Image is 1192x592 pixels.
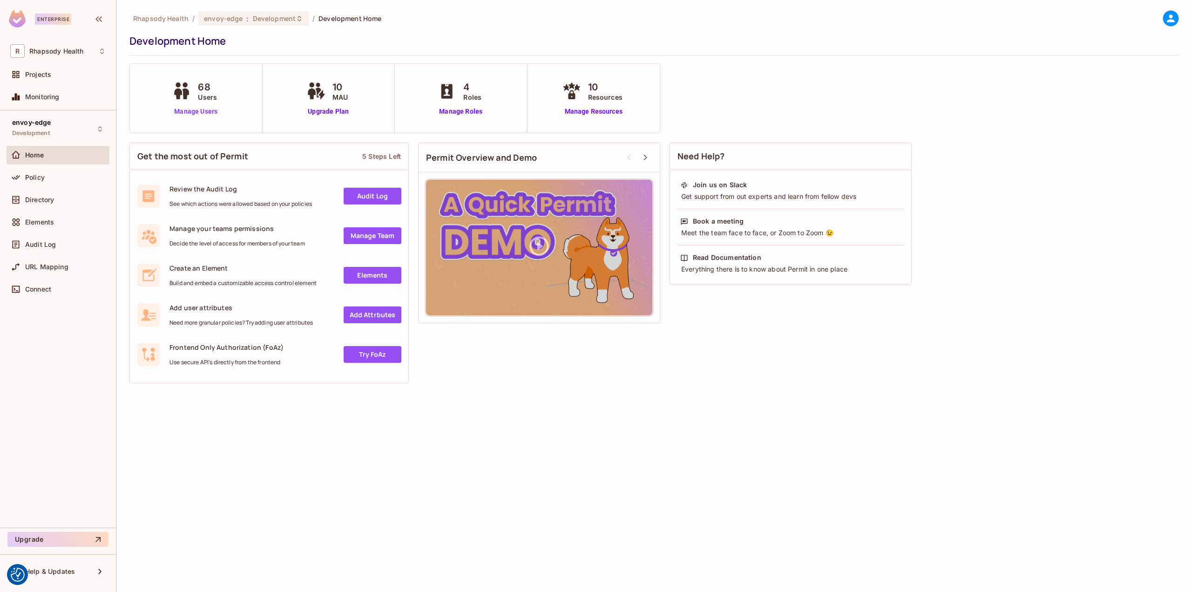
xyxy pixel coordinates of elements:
[169,200,312,208] span: See which actions were allowed based on your policies
[192,14,195,23] li: /
[169,279,317,287] span: Build and embed a customizable access control element
[332,80,348,94] span: 10
[426,152,537,163] span: Permit Overview and Demo
[11,568,25,582] button: Consent Preferences
[693,253,761,262] div: Read Documentation
[318,14,381,23] span: Development Home
[588,92,623,102] span: Resources
[12,119,51,126] span: envoy-edge
[169,303,313,312] span: Add user attributes
[344,346,401,363] a: Try FoAz
[133,14,189,23] span: the active workspace
[35,14,71,25] div: Enterprise
[435,107,486,116] a: Manage Roles
[25,286,51,293] span: Connect
[10,44,25,58] span: R
[253,14,296,23] span: Development
[312,14,315,23] li: /
[344,227,401,244] a: Manage Team
[169,343,284,352] span: Frontend Only Authorization (FoAz)
[463,80,481,94] span: 4
[25,241,56,248] span: Audit Log
[169,240,305,247] span: Decide the level of access for members of your team
[344,306,401,323] a: Add Attrbutes
[204,14,243,23] span: envoy-edge
[332,92,348,102] span: MAU
[693,180,747,190] div: Join us on Slack
[305,107,352,116] a: Upgrade Plan
[25,71,51,78] span: Projects
[25,568,75,575] span: Help & Updates
[9,10,26,27] img: SReyMgAAAABJRU5ErkJggg==
[693,217,744,226] div: Book a meeting
[170,107,222,116] a: Manage Users
[129,34,1174,48] div: Development Home
[169,224,305,233] span: Manage your teams permissions
[169,359,284,366] span: Use secure API's directly from the frontend
[169,184,312,193] span: Review the Audit Log
[169,264,317,272] span: Create an Element
[12,129,50,137] span: Development
[25,196,54,204] span: Directory
[677,150,725,162] span: Need Help?
[25,263,68,271] span: URL Mapping
[137,150,248,162] span: Get the most out of Permit
[25,93,60,101] span: Monitoring
[680,192,901,201] div: Get support from out experts and learn from fellow devs
[344,267,401,284] a: Elements
[169,319,313,327] span: Need more granular policies? Try adding user attributes
[7,532,108,547] button: Upgrade
[588,80,623,94] span: 10
[560,107,627,116] a: Manage Resources
[29,48,83,55] span: Workspace: Rhapsody Health
[463,92,481,102] span: Roles
[25,174,45,181] span: Policy
[198,92,217,102] span: Users
[246,15,249,22] span: :
[25,151,44,159] span: Home
[680,228,901,238] div: Meet the team face to face, or Zoom to Zoom 😉
[680,265,901,274] div: Everything there is to know about Permit in one place
[11,568,25,582] img: Revisit consent button
[362,152,401,161] div: 5 Steps Left
[198,80,217,94] span: 68
[344,188,401,204] a: Audit Log
[25,218,54,226] span: Elements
